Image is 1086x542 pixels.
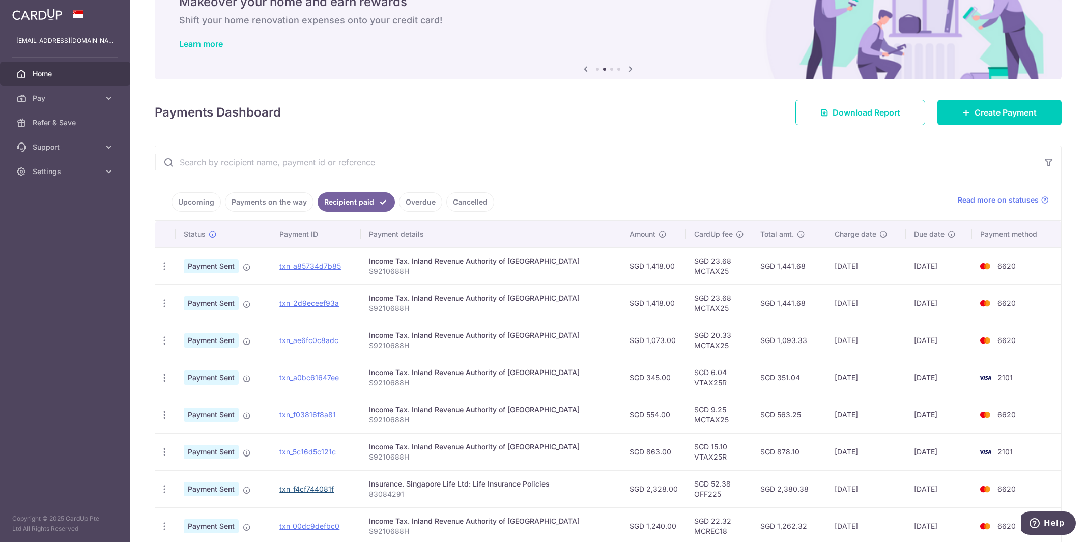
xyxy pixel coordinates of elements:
span: Payment Sent [184,259,239,273]
td: [DATE] [826,359,906,396]
div: Income Tax. Inland Revenue Authority of [GEOGRAPHIC_DATA] [369,367,613,378]
span: Read more on statuses [958,195,1039,205]
a: Create Payment [937,100,1062,125]
a: Download Report [795,100,925,125]
td: SGD 863.00 [621,433,686,470]
a: Cancelled [446,192,494,212]
td: [DATE] [826,396,906,433]
img: Bank Card [975,260,995,272]
td: SGD 20.33 MCTAX25 [686,322,752,359]
td: [DATE] [906,247,973,284]
td: SGD 1,093.33 [752,322,826,359]
img: CardUp [12,8,62,20]
p: [EMAIL_ADDRESS][DOMAIN_NAME] [16,36,114,46]
span: 6620 [997,299,1016,307]
span: 6620 [997,262,1016,270]
input: Search by recipient name, payment id or reference [155,146,1037,179]
td: SGD 2,380.38 [752,470,826,507]
p: S9210688H [369,526,613,536]
td: SGD 351.04 [752,359,826,396]
div: Income Tax. Inland Revenue Authority of [GEOGRAPHIC_DATA] [369,293,613,303]
img: Bank Card [975,446,995,458]
td: SGD 2,328.00 [621,470,686,507]
span: Amount [630,229,655,239]
td: SGD 1,073.00 [621,322,686,359]
th: Payment method [972,221,1061,247]
p: S9210688H [369,266,613,276]
span: 2101 [997,373,1013,382]
td: SGD 1,441.68 [752,247,826,284]
td: [DATE] [826,470,906,507]
span: Charge date [835,229,876,239]
div: Income Tax. Inland Revenue Authority of [GEOGRAPHIC_DATA] [369,516,613,526]
a: Overdue [399,192,442,212]
span: Payment Sent [184,333,239,348]
img: Bank Card [975,297,995,309]
a: Learn more [179,39,223,49]
p: S9210688H [369,415,613,425]
h4: Payments Dashboard [155,103,281,122]
span: CardUp fee [694,229,733,239]
td: SGD 15.10 VTAX25R [686,433,752,470]
td: SGD 345.00 [621,359,686,396]
span: Payment Sent [184,445,239,459]
a: Read more on statuses [958,195,1049,205]
span: Due date [914,229,945,239]
td: [DATE] [906,322,973,359]
span: Home [33,69,100,79]
td: [DATE] [906,433,973,470]
a: txn_2d9eceef93a [279,299,339,307]
td: [DATE] [906,284,973,322]
td: SGD 23.68 MCTAX25 [686,247,752,284]
img: Bank Card [975,409,995,421]
td: SGD 1,418.00 [621,247,686,284]
td: SGD 6.04 VTAX25R [686,359,752,396]
a: Recipient paid [318,192,395,212]
span: 6620 [997,410,1016,419]
a: txn_a85734d7b85 [279,262,341,270]
img: Bank Card [975,483,995,495]
td: SGD 52.38 OFF225 [686,470,752,507]
div: Income Tax. Inland Revenue Authority of [GEOGRAPHIC_DATA] [369,330,613,340]
td: [DATE] [826,284,906,322]
td: SGD 23.68 MCTAX25 [686,284,752,322]
td: [DATE] [826,433,906,470]
a: txn_00dc9defbc0 [279,522,339,530]
td: SGD 1,441.68 [752,284,826,322]
span: Pay [33,93,100,103]
th: Payment ID [271,221,361,247]
p: S9210688H [369,452,613,462]
span: 2101 [997,447,1013,456]
p: S9210688H [369,303,613,313]
iframe: Opens a widget where you can find more information [1021,511,1076,537]
td: SGD 563.25 [752,396,826,433]
td: SGD 554.00 [621,396,686,433]
span: 6620 [997,484,1016,493]
td: [DATE] [906,396,973,433]
span: Support [33,142,100,152]
td: SGD 9.25 MCTAX25 [686,396,752,433]
a: txn_ae6fc0c8adc [279,336,338,345]
span: Settings [33,166,100,177]
td: SGD 878.10 [752,433,826,470]
span: Refer & Save [33,118,100,128]
div: Insurance. Singapore Life Ltd: Life Insurance Policies [369,479,613,489]
img: Bank Card [975,372,995,384]
a: txn_f03816f8a81 [279,410,336,419]
td: [DATE] [826,322,906,359]
div: Income Tax. Inland Revenue Authority of [GEOGRAPHIC_DATA] [369,256,613,266]
p: S9210688H [369,378,613,388]
span: Download Report [833,106,900,119]
a: Upcoming [172,192,221,212]
th: Payment details [361,221,621,247]
p: 83084291 [369,489,613,499]
td: SGD 1,418.00 [621,284,686,322]
td: [DATE] [906,359,973,396]
div: Income Tax. Inland Revenue Authority of [GEOGRAPHIC_DATA] [369,405,613,415]
p: S9210688H [369,340,613,351]
span: 6620 [997,522,1016,530]
span: 6620 [997,336,1016,345]
td: [DATE] [906,470,973,507]
span: Payment Sent [184,370,239,385]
